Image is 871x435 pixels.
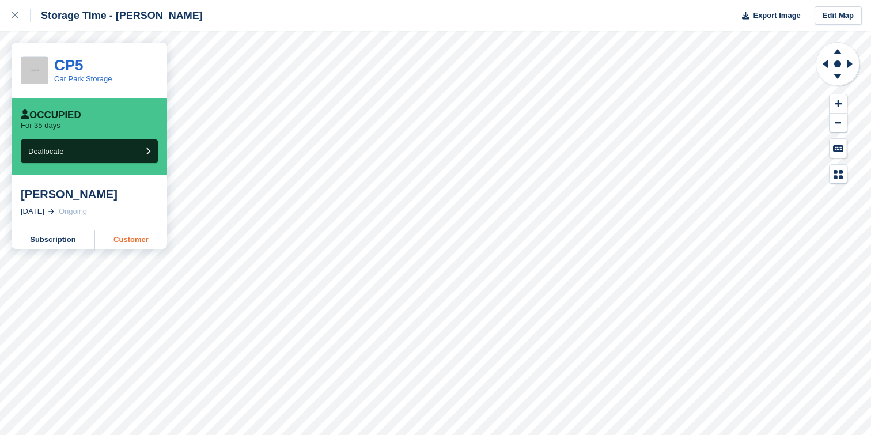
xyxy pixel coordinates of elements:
span: Deallocate [28,147,63,156]
a: Customer [95,230,167,249]
a: Car Park Storage [54,74,112,83]
button: Export Image [735,6,801,25]
button: Deallocate [21,139,158,163]
button: Map Legend [830,165,847,184]
p: For 35 days [21,121,60,130]
span: Export Image [753,10,800,21]
div: Storage Time - [PERSON_NAME] [31,9,203,22]
div: [DATE] [21,206,44,217]
button: Zoom Out [830,114,847,133]
a: Edit Map [815,6,862,25]
div: Ongoing [59,206,87,217]
img: 256x256-placeholder-a091544baa16b46aadf0b611073c37e8ed6a367829ab441c3b0103e7cf8a5b1b.png [21,57,48,84]
img: arrow-right-light-icn-cde0832a797a2874e46488d9cf13f60e5c3a73dbe684e267c42b8395dfbc2abf.svg [48,209,54,214]
a: Subscription [12,230,95,249]
div: [PERSON_NAME] [21,187,158,201]
a: CP5 [54,56,84,74]
div: Occupied [21,109,81,121]
button: Zoom In [830,94,847,114]
button: Keyboard Shortcuts [830,139,847,158]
